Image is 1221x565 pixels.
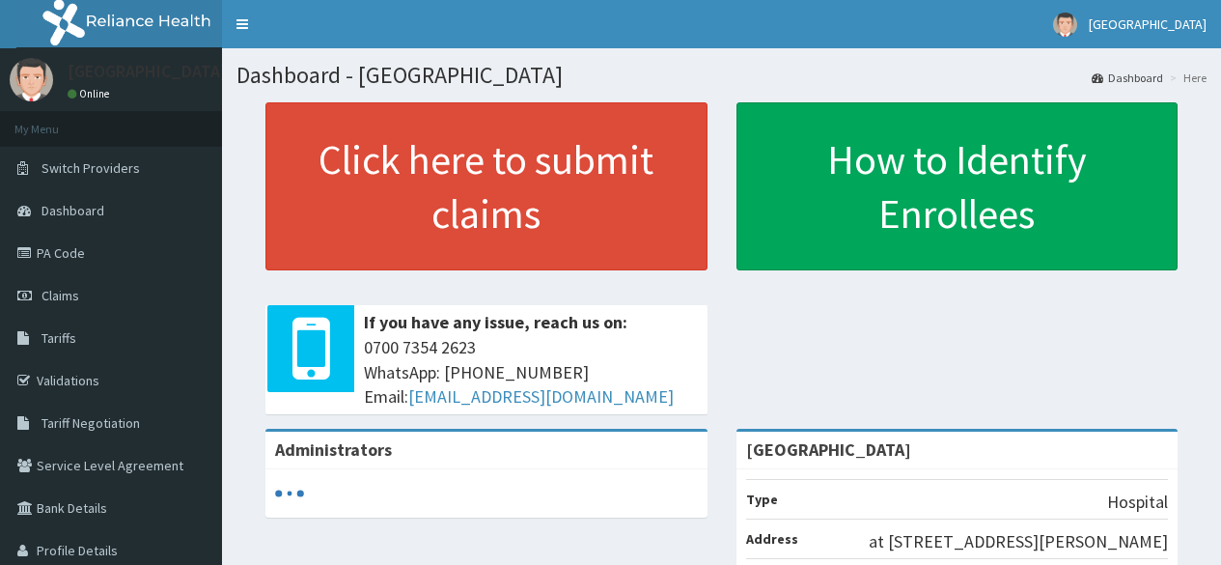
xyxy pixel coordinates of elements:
[42,159,140,177] span: Switch Providers
[736,102,1179,270] a: How to Identify Enrollees
[68,63,227,80] p: [GEOGRAPHIC_DATA]
[869,529,1168,554] p: at [STREET_ADDRESS][PERSON_NAME]
[1092,70,1163,86] a: Dashboard
[265,102,708,270] a: Click here to submit claims
[42,287,79,304] span: Claims
[68,87,114,100] a: Online
[746,491,778,508] b: Type
[275,438,392,461] b: Administrators
[746,438,911,461] strong: [GEOGRAPHIC_DATA]
[1089,15,1207,33] span: [GEOGRAPHIC_DATA]
[364,311,627,333] b: If you have any issue, reach us on:
[42,202,104,219] span: Dashboard
[42,329,76,347] span: Tariffs
[1107,490,1168,515] p: Hospital
[1053,13,1077,37] img: User Image
[275,479,304,508] svg: audio-loading
[746,530,798,548] b: Address
[10,58,53,101] img: User Image
[236,63,1207,88] h1: Dashboard - [GEOGRAPHIC_DATA]
[1165,70,1207,86] li: Here
[364,335,698,410] span: 0700 7354 2623 WhatsApp: [PHONE_NUMBER] Email:
[408,385,674,408] a: [EMAIL_ADDRESS][DOMAIN_NAME]
[42,414,140,432] span: Tariff Negotiation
